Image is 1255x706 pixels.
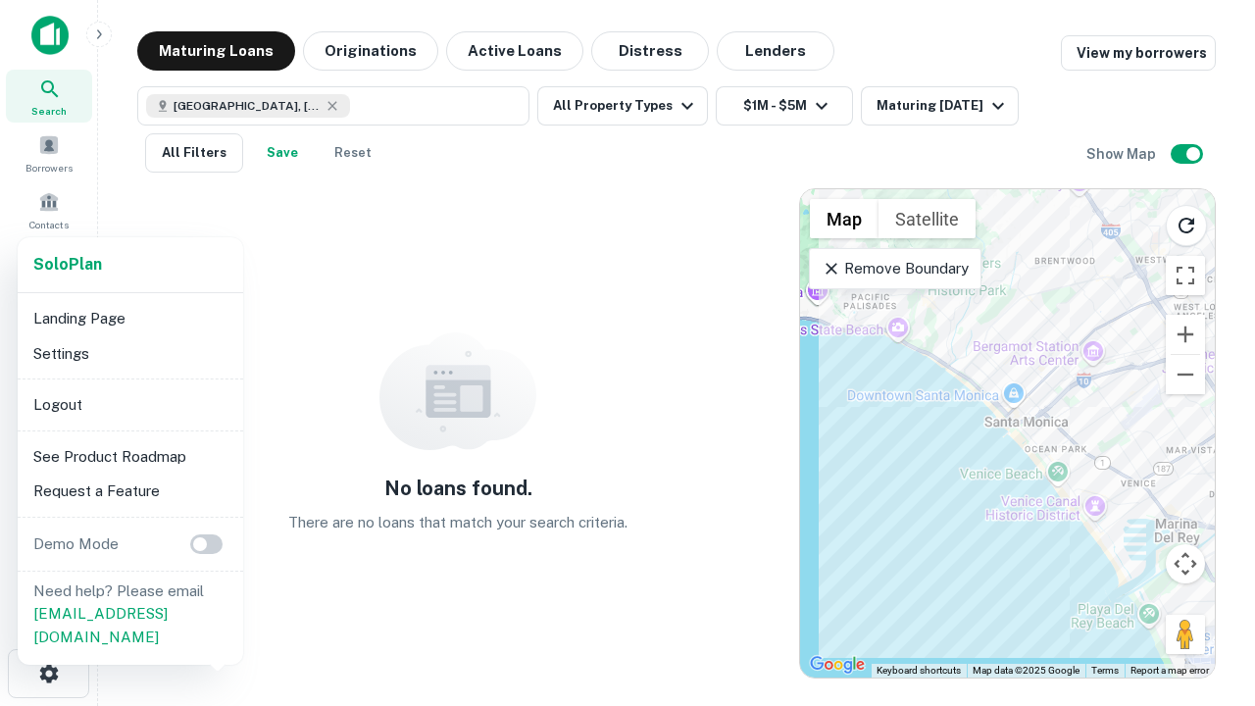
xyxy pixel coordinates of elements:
[25,532,126,556] p: Demo Mode
[33,605,168,645] a: [EMAIL_ADDRESS][DOMAIN_NAME]
[33,580,227,649] p: Need help? Please email
[1157,549,1255,643] iframe: Chat Widget
[25,336,235,372] li: Settings
[25,439,235,475] li: See Product Roadmap
[25,301,235,336] li: Landing Page
[25,474,235,509] li: Request a Feature
[33,253,102,277] a: SoloPlan
[33,255,102,274] strong: Solo Plan
[25,387,235,423] li: Logout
